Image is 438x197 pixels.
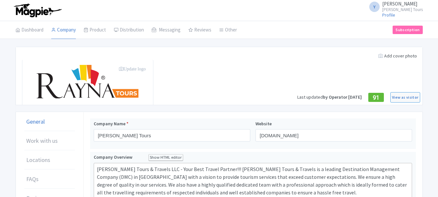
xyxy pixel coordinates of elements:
[26,155,50,164] span: Locations
[94,154,132,160] span: Company Overview
[369,2,380,12] span: Y
[20,169,79,189] a: FAQs
[94,121,125,127] span: Company Name
[114,21,144,39] a: Distribution
[323,94,362,100] span: by Operator [DATE]
[16,21,43,39] a: Dashboard
[20,112,79,131] a: General
[148,154,183,161] div: Show HTML editor
[382,1,417,7] span: [PERSON_NAME]
[382,12,395,18] a: Profile
[20,131,79,151] a: Work with us
[365,1,423,12] a: Y [PERSON_NAME] [PERSON_NAME] Tours
[12,3,63,18] img: logo-ab69f6fb50320c5b225c76a69d11143b.png
[20,150,79,170] a: Locations
[26,136,58,145] span: Work with us
[188,21,211,39] a: Reviews
[390,92,420,103] a: View as visitor
[376,50,420,62] div: Add cover photo
[219,21,237,39] a: Other
[373,94,380,101] span: 91
[119,67,146,71] i: Update logo
[51,21,76,39] a: Company
[393,26,422,34] a: Subscription
[297,94,362,101] div: Last updated
[152,21,181,39] a: Messaging
[382,7,423,12] small: [PERSON_NAME] Tours
[84,21,106,39] a: Product
[26,117,45,126] span: General
[35,65,140,100] img: fmm5unkve7hiohrvw8p2.png
[26,175,39,183] span: FAQs
[255,121,272,127] span: Website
